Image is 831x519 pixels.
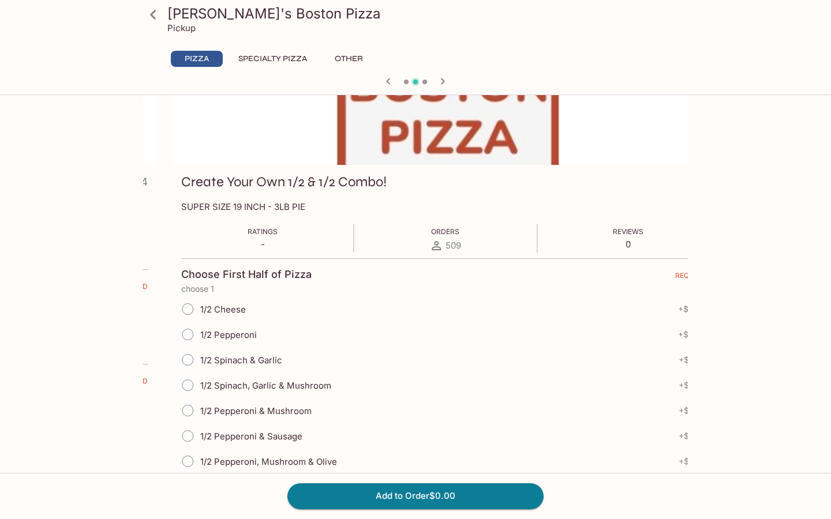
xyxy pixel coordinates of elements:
[446,240,461,251] span: 509
[679,381,710,390] span: + $16.78
[678,330,710,339] span: + $14.86
[113,282,148,295] span: REQUIRED
[613,239,643,250] p: 0
[613,227,643,236] span: Reviews
[200,355,282,366] span: 1/2 Spinach & Garlic
[200,304,246,315] span: 1/2 Cheese
[679,457,710,466] span: + $16.78
[167,5,683,22] h3: [PERSON_NAME]'s Boston Pizza
[200,456,337,467] span: 1/2 Pepperoni, Mushroom & Olive
[200,380,331,391] span: 1/2 Spinach, Garlic & Mushroom
[167,22,196,33] p: Pickup
[323,51,375,67] button: Other
[113,377,148,390] span: REQUIRED
[200,431,302,442] span: 1/2 Pepperoni & Sausage
[200,405,312,416] span: 1/2 Pepperoni & Mushroom
[287,483,544,509] button: Add to Order$0.00
[181,201,710,212] p: SUPER SIZE 19 INCH - 3LB PIE
[171,51,223,67] button: Pizza
[678,304,710,314] span: + $13.44
[173,12,718,165] div: Create Your Own 1/2 & 1/2 Combo!
[679,355,710,364] span: + $15.82
[181,284,710,294] p: choose 1
[110,173,148,195] h4: $30.64
[200,329,257,340] span: 1/2 Pepperoni
[248,227,278,236] span: Ratings
[679,431,710,441] span: + $15.82
[181,268,312,281] h4: Choose First Half of Pizza
[679,406,710,415] span: + $15.82
[248,239,278,250] p: -
[232,51,313,67] button: Specialty Pizza
[675,271,710,284] span: REQUIRED
[431,227,459,236] span: Orders
[181,173,387,191] h3: Create Your Own 1/2 & 1/2 Combo!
